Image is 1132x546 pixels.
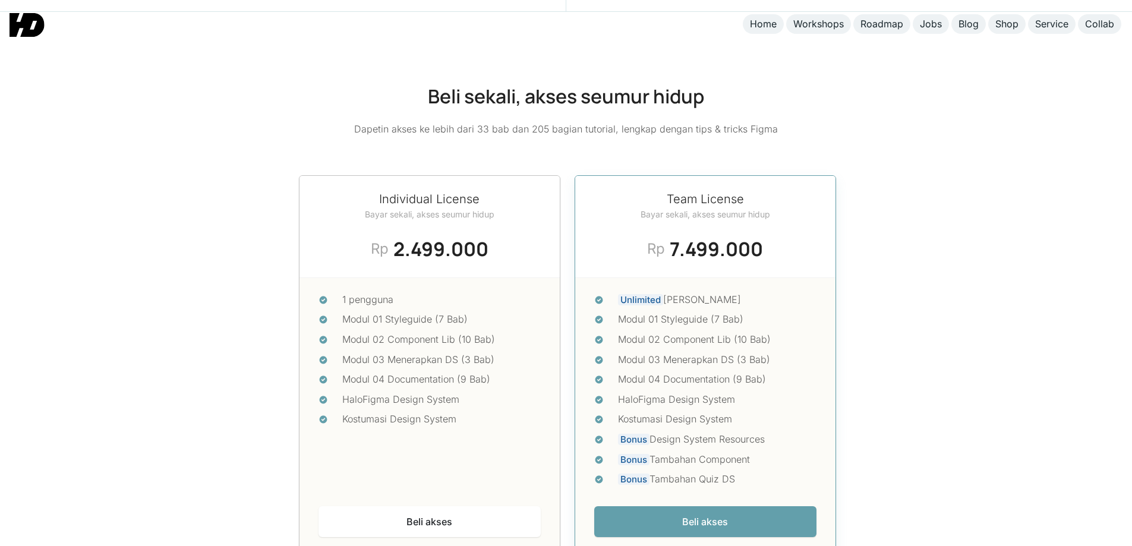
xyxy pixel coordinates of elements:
h2: Team License [641,190,770,208]
a: Roadmap [853,14,910,34]
div: Modul 02 Component Lib (10 Bab) [618,332,816,348]
span: Unlimited [618,294,663,305]
div: Jobs [920,18,942,30]
span: Bonus [618,474,649,485]
div: Design System Resources [618,432,816,447]
div: Modul 04 Documentation (9 Bab) [342,372,541,387]
a: Jobs [913,14,949,34]
a: Shop [988,14,1026,34]
p: Dapetin akses ke lebih dari 33 bab dan 205 bagian tutorial, lengkap dengan tips & tricks Figma [354,122,778,137]
div: Modul 04 Documentation (9 Bab) [618,372,816,387]
div: Modul 01 Styleguide (7 Bab) [342,312,541,327]
div: Service [1035,18,1068,30]
div: 2.499.000 [393,235,488,263]
div: Modul 03 Menerapkan DS (3 Bab) [342,352,541,368]
div: 1 pengguna [342,292,541,308]
div: Modul 02 Component Lib (10 Bab) [342,332,541,348]
span: Bonus [618,434,649,445]
div: Roadmap [860,18,903,30]
a: Home [743,14,784,34]
div: Tambahan Quiz DS [618,472,816,487]
div: [PERSON_NAME] [618,292,816,308]
div: Home [750,18,777,30]
div: Kostumasi Design System [618,412,816,427]
a: Beli akses [319,506,541,538]
div: Modul 01 Styleguide (7 Bab) [618,312,816,327]
div: Tambahan Component [618,452,816,468]
div: Workshops [793,18,844,30]
div: Modul 03 Menerapkan DS (3 Bab) [618,352,816,368]
div: Blog [958,18,979,30]
div: Rp [371,238,389,260]
div: HaloFigma Design System [342,392,541,408]
a: Service [1028,14,1076,34]
div: HaloFigma Design System [618,392,816,408]
div: Shop [995,18,1019,30]
div: Collab [1085,18,1114,30]
h2: Individual License [365,190,494,208]
div: Bayar sekali, akses seumur hidup [365,208,494,220]
a: Beli akses [594,506,816,538]
div: Rp [647,238,665,260]
div: Kostumasi Design System [342,412,541,427]
div: Bayar sekali, akses seumur hidup [641,208,770,220]
span: Bonus [618,454,649,465]
a: Workshops [786,14,851,34]
a: Collab [1078,14,1121,34]
div: 7.499.000 [670,235,763,263]
a: Blog [951,14,986,34]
